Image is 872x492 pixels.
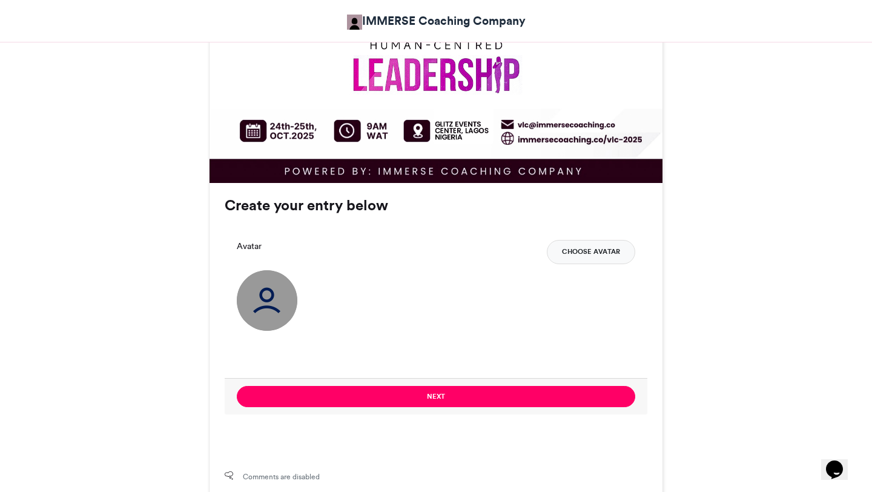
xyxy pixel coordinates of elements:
[237,386,635,407] button: Next
[237,270,297,331] img: user_circle.png
[347,15,362,30] img: IMMERSE Coaching Company
[225,198,647,213] h3: Create your entry below
[243,471,320,482] span: Comments are disabled
[237,240,262,253] label: Avatar
[821,444,860,480] iframe: chat widget
[547,240,635,264] button: Choose Avatar
[347,12,526,30] a: IMMERSE Coaching Company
